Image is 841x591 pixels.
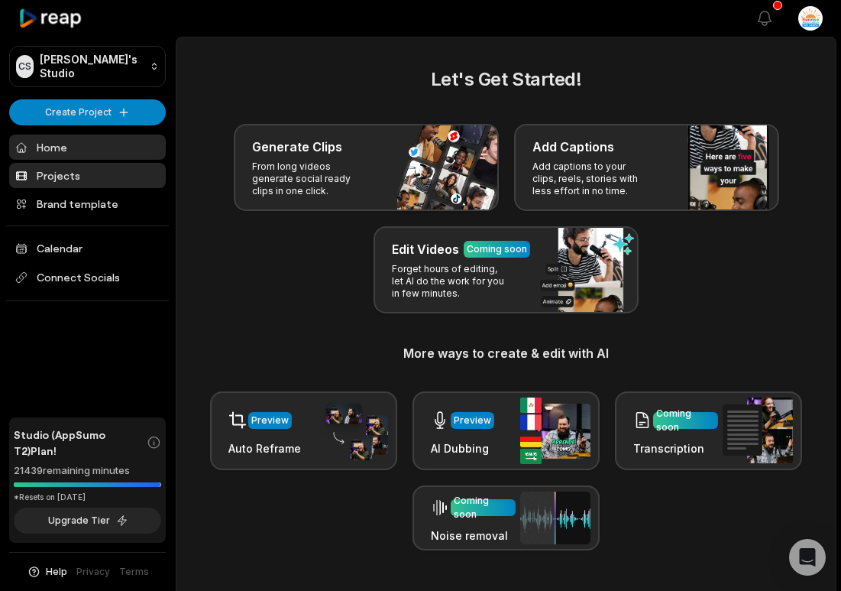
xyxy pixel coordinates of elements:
[392,240,459,258] h3: Edit Videos
[40,53,144,80] p: [PERSON_NAME]'s Studio
[14,427,147,459] span: Studio (AppSumo T2) Plan!
[119,565,149,579] a: Terms
[251,414,289,427] div: Preview
[252,161,370,197] p: From long videos generate social ready clips in one click.
[16,55,34,78] div: CS
[723,398,793,463] img: transcription.png
[532,161,651,197] p: Add captions to your clips, reels, stories with less effort in no time.
[520,398,590,464] img: ai_dubbing.png
[9,191,166,216] a: Brand template
[467,242,527,256] div: Coming soon
[46,565,67,579] span: Help
[9,163,166,188] a: Projects
[656,407,715,434] div: Coming soon
[9,99,166,125] button: Create Project
[76,565,110,579] a: Privacy
[9,135,166,160] a: Home
[431,440,494,456] h3: AI Dubbing
[392,263,510,300] p: Forget hours of editing, let AI do the work for you in few minutes.
[454,494,513,521] div: Coming soon
[318,401,388,461] img: auto_reframe.png
[454,414,491,427] div: Preview
[520,492,590,544] img: noise_removal.png
[14,492,161,503] div: *Resets on [DATE]
[14,463,161,479] div: 21439 remaining minutes
[228,440,301,456] h3: Auto Reframe
[195,66,817,93] h2: Let's Get Started!
[431,528,516,544] h3: Noise removal
[532,138,614,156] h3: Add Captions
[27,565,67,579] button: Help
[252,138,342,156] h3: Generate Clips
[9,264,166,291] span: Connect Socials
[195,344,817,362] h3: More ways to create & edit with AI
[633,440,718,456] h3: Transcription
[9,235,166,261] a: Calendar
[789,539,826,576] div: Open Intercom Messenger
[14,508,161,534] button: Upgrade Tier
